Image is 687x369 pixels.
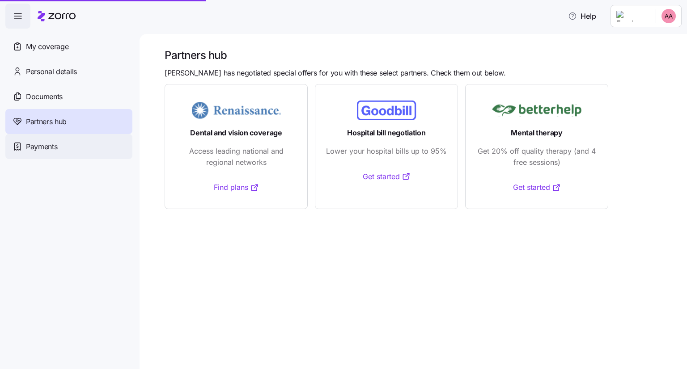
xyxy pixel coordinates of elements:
[5,59,132,84] a: Personal details
[26,91,63,102] span: Documents
[513,182,561,193] a: Get started
[165,48,674,62] h1: Partners hub
[326,146,447,157] span: Lower your hospital bills up to 95%
[347,127,425,138] span: Hospital bill negotiation
[662,9,676,23] img: 8f6ddf205d3a4cb90988111ae25d5134
[5,134,132,159] a: Payments
[568,11,596,21] span: Help
[5,84,132,109] a: Documents
[5,109,132,134] a: Partners hub
[26,66,77,77] span: Personal details
[616,11,649,21] img: Employer logo
[511,127,563,138] span: Mental therapy
[363,171,411,182] a: Get started
[561,7,603,25] button: Help
[26,41,68,52] span: My coverage
[26,116,67,127] span: Partners hub
[476,146,597,168] span: Get 20% off quality therapy (and 4 free sessions)
[5,34,132,59] a: My coverage
[190,127,282,138] span: Dental and vision coverage
[26,141,57,152] span: Payments
[165,67,506,79] span: [PERSON_NAME] has negotiated special offers for you with these select partners. Check them out be...
[214,182,259,193] a: Find plans
[176,146,297,168] span: Access leading national and regional networks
